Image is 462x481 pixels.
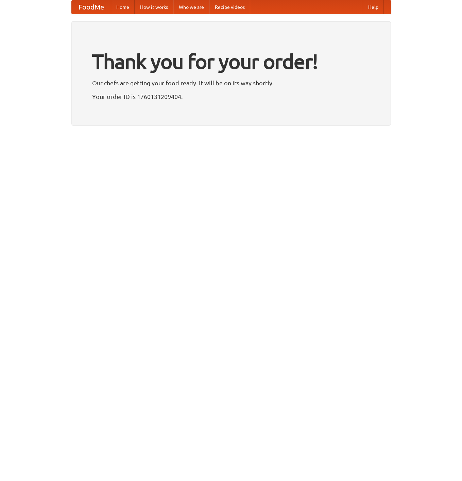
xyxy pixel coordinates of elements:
a: How it works [135,0,173,14]
a: Home [111,0,135,14]
a: Who we are [173,0,209,14]
a: Help [363,0,384,14]
p: Your order ID is 1760131209404. [92,91,370,102]
p: Our chefs are getting your food ready. It will be on its way shortly. [92,78,370,88]
h1: Thank you for your order! [92,45,370,78]
a: Recipe videos [209,0,250,14]
a: FoodMe [72,0,111,14]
